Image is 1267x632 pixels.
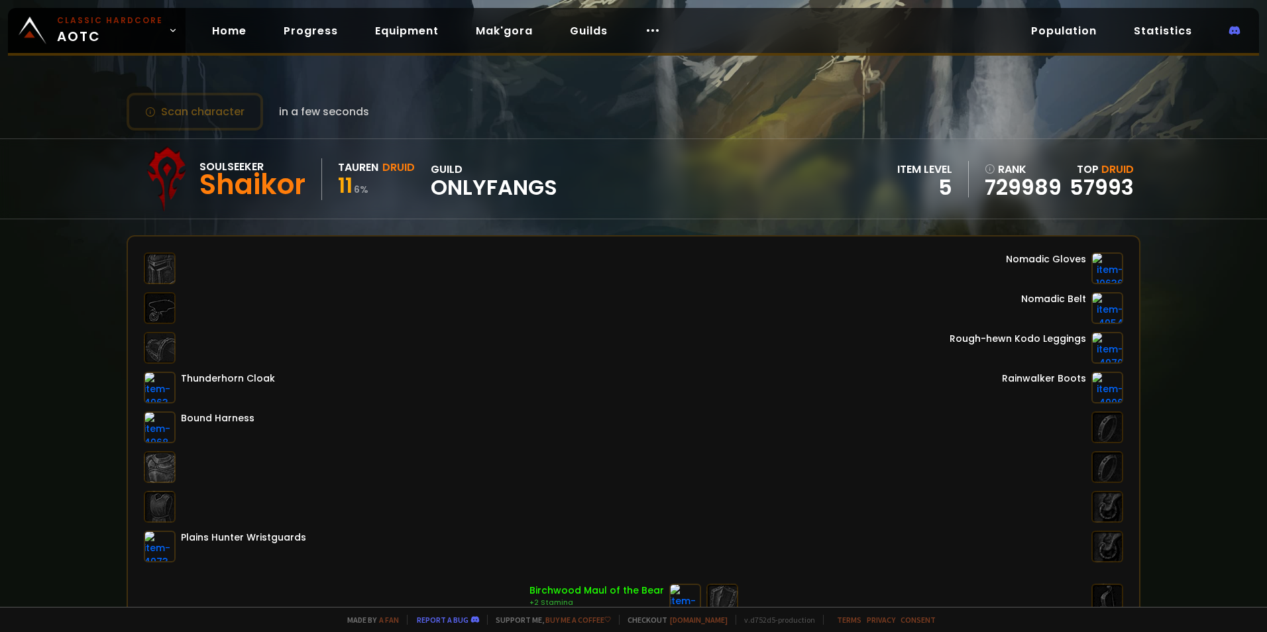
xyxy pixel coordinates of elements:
[1021,292,1086,306] div: Nomadic Belt
[529,584,664,598] div: Birchwood Maul of the Bear
[1091,332,1123,364] img: item-4970
[199,175,305,195] div: Shaikor
[897,161,952,178] div: item level
[1091,372,1123,403] img: item-4906
[837,615,861,625] a: Terms
[545,615,611,625] a: Buy me a coffee
[1123,17,1203,44] a: Statistics
[670,615,728,625] a: [DOMAIN_NAME]
[199,158,305,175] div: Soulseeker
[901,615,936,625] a: Consent
[57,15,163,46] span: AOTC
[1002,372,1086,386] div: Rainwalker Boots
[619,615,728,625] span: Checkout
[8,8,186,53] a: Classic HardcoreAOTC
[1070,172,1134,202] a: 57993
[736,615,815,625] span: v. d752d5 - production
[364,17,449,44] a: Equipment
[1006,252,1086,266] div: Nomadic Gloves
[338,170,353,200] span: 11
[487,615,611,625] span: Support me,
[559,17,618,44] a: Guilds
[354,183,368,196] small: 6 %
[1091,292,1123,324] img: item-4954
[529,598,664,608] div: +2 Stamina
[897,178,952,197] div: 5
[950,332,1086,346] div: Rough-hewn Kodo Leggings
[181,372,275,386] div: Thunderhorn Cloak
[201,17,257,44] a: Home
[417,615,468,625] a: Report a bug
[279,103,369,120] span: in a few seconds
[273,17,349,44] a: Progress
[431,178,557,197] span: OnlyFangs
[1070,161,1134,178] div: Top
[382,159,415,176] div: Druid
[144,411,176,443] img: item-4968
[867,615,895,625] a: Privacy
[379,615,399,625] a: a fan
[339,615,399,625] span: Made by
[144,531,176,562] img: item-4973
[57,15,163,26] small: Classic Hardcore
[985,178,1062,197] a: 729989
[338,159,378,176] div: Tauren
[1091,252,1123,284] img: item-10636
[669,584,701,615] img: item-4570
[181,411,254,425] div: Bound Harness
[1020,17,1107,44] a: Population
[127,93,263,131] button: Scan character
[465,17,543,44] a: Mak'gora
[985,161,1062,178] div: rank
[1101,162,1134,177] span: Druid
[181,531,306,545] div: Plains Hunter Wristguards
[431,161,557,197] div: guild
[144,372,176,403] img: item-4963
